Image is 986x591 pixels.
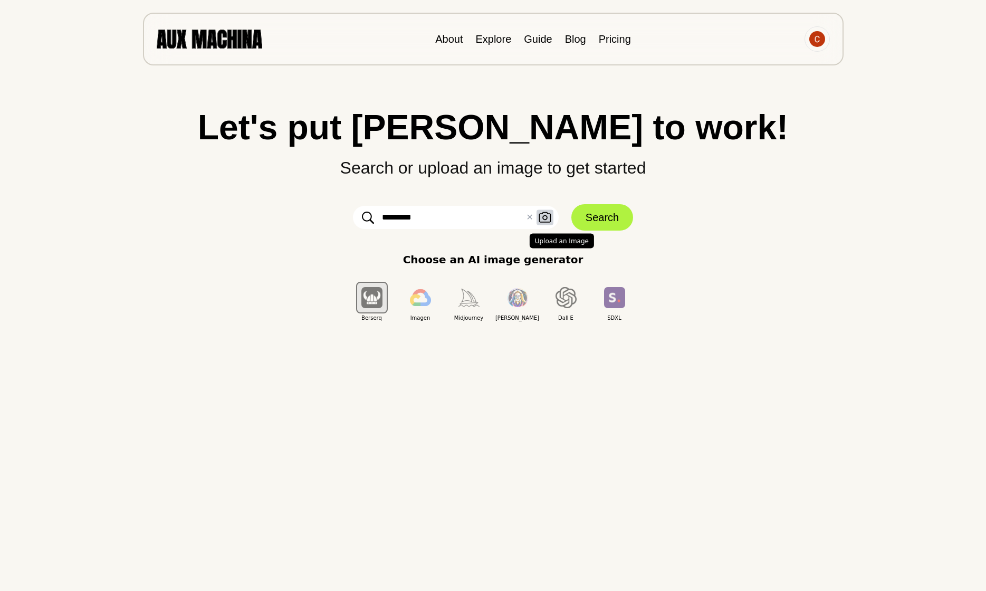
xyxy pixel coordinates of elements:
[571,204,633,231] button: Search
[157,30,262,48] img: AUX MACHINA
[396,314,445,322] span: Imagen
[556,287,577,308] img: Dall E
[507,288,528,308] img: Leonardo
[526,211,533,224] button: ✕
[565,33,586,45] a: Blog
[21,145,965,180] p: Search or upload an image to get started
[604,287,625,308] img: SDXL
[348,314,396,322] span: Berserq
[524,33,552,45] a: Guide
[809,31,825,47] img: Avatar
[445,314,493,322] span: Midjourney
[410,289,431,306] img: Imagen
[361,287,382,308] img: Berserq
[458,289,480,306] img: Midjourney
[403,252,583,268] p: Choose an AI image generator
[542,314,590,322] span: Dall E
[435,33,463,45] a: About
[590,314,639,322] span: SDXL
[530,233,594,248] span: Upload an Image
[21,110,965,145] h1: Let's put [PERSON_NAME] to work!
[537,210,553,225] button: Upload an Image
[475,33,511,45] a: Explore
[599,33,631,45] a: Pricing
[493,314,542,322] span: [PERSON_NAME]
